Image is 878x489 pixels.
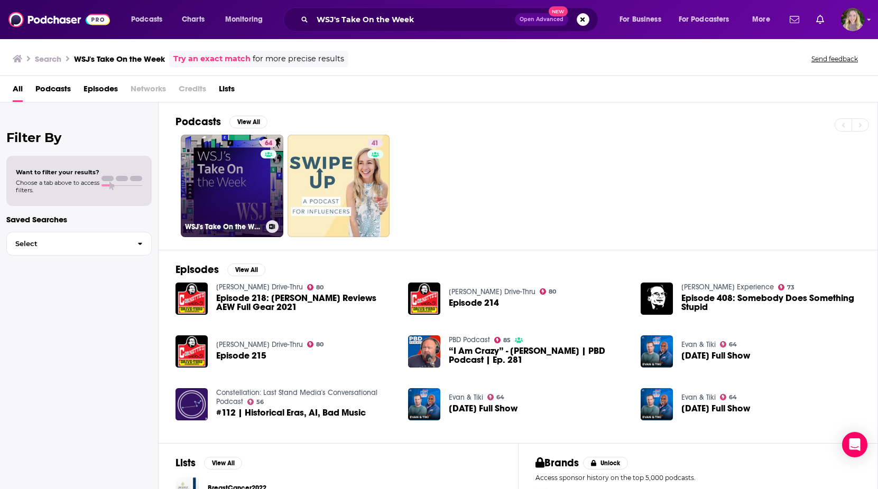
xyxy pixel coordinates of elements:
[204,457,242,469] button: View All
[672,11,745,28] button: open menu
[842,432,867,457] div: Open Intercom Messenger
[515,13,568,26] button: Open AdvancedNew
[641,335,673,368] img: Wednesday Full Show
[175,335,208,368] img: Episode 215
[520,17,563,22] span: Open Advanced
[179,80,206,102] span: Credits
[681,340,716,349] a: Evan & Tiki
[729,395,737,400] span: 64
[175,456,196,469] h2: Lists
[449,393,483,402] a: Evan & Tiki
[175,115,267,128] a: PodcastsView All
[256,400,264,405] span: 56
[265,138,272,149] span: 64
[535,456,579,469] h2: Brands
[216,294,395,312] span: Episode 218: [PERSON_NAME] Reviews AEW Full Gear 2021
[216,351,266,360] a: Episode 215
[74,54,165,64] h3: WSJ's Take On the Week
[449,287,535,296] a: Jim Cornette’s Drive-Thru
[681,404,750,413] a: Thursday Full Show
[641,283,673,315] img: Episode 408: Somebody Does Something Stupid
[131,12,162,27] span: Podcasts
[752,12,770,27] span: More
[219,80,235,102] a: Lists
[841,8,864,31] img: User Profile
[227,264,265,276] button: View All
[175,263,219,276] h2: Episodes
[247,399,264,405] a: 56
[720,394,737,400] a: 64
[487,394,505,400] a: 64
[408,388,440,420] a: Tuesday Full Show
[131,80,166,102] span: Networks
[449,298,499,307] a: Episode 214
[124,11,176,28] button: open menu
[175,388,208,420] img: #112 | Historical Eras, AI, Bad Music
[288,135,390,237] a: 41
[449,346,628,364] span: “I Am Crazy” - [PERSON_NAME] | PBD Podcast | Ep. 281
[787,285,794,290] span: 73
[681,351,750,360] a: Wednesday Full Show
[681,294,861,312] a: Episode 408: Somebody Does Something Stupid
[496,395,504,400] span: 64
[307,341,324,347] a: 80
[6,232,152,256] button: Select
[449,404,517,413] span: [DATE] Full Show
[6,130,152,145] h2: Filter By
[540,288,557,295] a: 80
[449,335,490,344] a: PBD Podcast
[720,341,737,347] a: 64
[841,8,864,31] span: Logged in as lauren19365
[16,168,99,176] span: Want to filter your results?
[253,53,344,65] span: for more precise results
[225,12,263,27] span: Monitoring
[641,388,673,420] img: Thursday Full Show
[812,11,828,29] a: Show notifications dropdown
[175,283,208,315] img: Episode 218: Jim Reviews AEW Full Gear 2021
[494,337,511,343] a: 85
[583,457,628,469] button: Unlock
[84,80,118,102] a: Episodes
[216,294,395,312] a: Episode 218: Jim Reviews AEW Full Gear 2021
[408,283,440,315] img: Episode 214
[35,80,71,102] a: Podcasts
[175,263,265,276] a: EpisodesView All
[785,11,803,29] a: Show notifications dropdown
[841,8,864,31] button: Show profile menu
[745,11,783,28] button: open menu
[549,289,556,294] span: 80
[681,351,750,360] span: [DATE] Full Show
[316,285,324,290] span: 80
[681,393,716,402] a: Evan & Tiki
[181,135,283,237] a: 64WSJ's Take On the Week
[8,10,110,30] img: Podchaser - Follow, Share and Rate Podcasts
[182,12,205,27] span: Charts
[216,388,377,406] a: Constellation: Last Stand Media's Conversational Podcast
[549,6,568,16] span: New
[293,7,608,32] div: Search podcasts, credits, & more...
[312,11,515,28] input: Search podcasts, credits, & more...
[612,11,674,28] button: open menu
[681,283,774,291] a: Jim Cornette Experience
[503,338,511,343] span: 85
[13,80,23,102] a: All
[216,408,366,417] a: #112 | Historical Eras, AI, Bad Music
[229,116,267,128] button: View All
[185,222,262,231] h3: WSJ's Take On the Week
[681,404,750,413] span: [DATE] Full Show
[679,12,729,27] span: For Podcasters
[408,335,440,368] a: “I Am Crazy” - Alex Jones | PBD Podcast | Ep. 281
[175,456,242,469] a: ListsView All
